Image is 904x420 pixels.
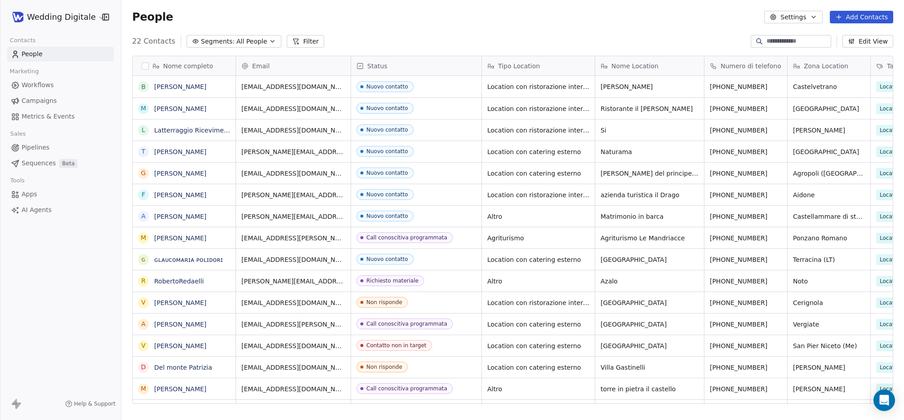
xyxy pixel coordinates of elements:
a: ɢʟᴀᴜᴄᴏᴍᴀʀɪᴀ ᴘᴏʟɪᴅᴏʀɪ [154,256,223,263]
span: Location con catering esterno [487,169,589,178]
span: azienda turistica il Drago [601,190,699,199]
span: Zona Location [804,62,848,71]
span: [PERSON_NAME] [793,385,865,393]
span: [PHONE_NUMBER] [710,82,782,91]
a: [PERSON_NAME] [154,342,206,349]
div: Numero di telefono [704,56,787,75]
span: Si [601,126,699,135]
div: Nuovo contatto [366,170,408,176]
button: Wedding Digitale [11,9,96,25]
a: [PERSON_NAME] [154,191,206,199]
span: [EMAIL_ADDRESS][DOMAIN_NAME] [241,363,345,372]
a: Metrics & Events [7,109,114,124]
span: Segments: [201,37,235,46]
span: [PERSON_NAME] [793,126,865,135]
span: Pipelines [22,143,49,152]
span: Help & Support [74,400,116,407]
span: [EMAIL_ADDRESS][DOMAIN_NAME] [241,82,345,91]
span: [PHONE_NUMBER] [710,212,782,221]
span: Altro [487,385,589,393]
span: Agropoli ([GEOGRAPHIC_DATA]) [793,169,865,178]
button: Settings [764,11,822,23]
span: Location con catering esterno [487,147,589,156]
a: AI Agents [7,203,114,217]
span: [GEOGRAPHIC_DATA] [793,147,865,156]
span: [PERSON_NAME][EMAIL_ADDRESS][DOMAIN_NAME] [241,147,345,156]
div: M [141,384,146,393]
span: Agriturismo Le Mandriacce [601,234,699,243]
a: [PERSON_NAME] [154,148,206,155]
span: Metrics & Events [22,112,75,121]
span: Location con ristorazione interna [487,82,589,91]
a: [PERSON_NAME] [154,105,206,112]
div: T [142,147,146,156]
div: Richiesto materiale [366,278,419,284]
span: Tools [6,174,28,187]
span: Location con ristorazione interna [487,104,589,113]
div: Call conoscitiva programmata [366,321,447,327]
div: Nuovo contatto [366,84,408,90]
span: [PHONE_NUMBER] [710,147,782,156]
span: Numero di telefono [721,62,781,71]
div: Nuovo contatto [366,148,408,155]
span: Cerignola [793,298,865,307]
div: Tipo Location [482,56,595,75]
span: Location con catering esterno [487,320,589,329]
span: [PHONE_NUMBER] [710,277,782,286]
div: Status [351,56,481,75]
span: Villa Gastinelli [601,363,699,372]
span: Terracina (LT) [793,255,865,264]
div: G [141,168,146,178]
span: [PHONE_NUMBER] [710,320,782,329]
span: [GEOGRAPHIC_DATA] [793,104,865,113]
div: Open Intercom Messenger [873,389,895,411]
span: All People [236,37,267,46]
span: Naturama [601,147,699,156]
span: Contacts [6,34,40,47]
span: AI Agents [22,205,52,215]
span: Tags [887,62,901,71]
span: Location con catering esterno [487,363,589,372]
div: Nome completo [133,56,236,75]
span: [PERSON_NAME][EMAIL_ADDRESS][DOMAIN_NAME] [241,212,345,221]
a: Help & Support [65,400,116,407]
span: Noto [793,277,865,286]
span: Azalo [601,277,699,286]
a: Campaigns [7,93,114,108]
div: Nome Location [595,56,704,75]
span: Castelvetrano [793,82,865,91]
span: San Pier Niceto (Me) [793,341,865,350]
span: Sales [6,127,30,141]
a: Latterraggio Ricevimenti [154,127,232,134]
span: [PHONE_NUMBER] [710,298,782,307]
div: Zona Location [788,56,870,75]
span: Ponzano Romano [793,234,865,243]
span: [PHONE_NUMBER] [710,104,782,113]
div: Non risponde [366,299,402,305]
div: Nuovo contatto [366,191,408,198]
div: Nuovo contatto [366,127,408,133]
a: Del monte Patrizia [154,364,212,371]
span: Location con ristorazione interna [487,126,589,135]
span: [PERSON_NAME] del principe Dimora di Charme [601,169,699,178]
div: V [141,298,146,307]
span: Workflows [22,80,54,90]
a: [PERSON_NAME] [154,83,206,90]
span: Location con catering esterno [487,341,589,350]
span: Status [367,62,387,71]
span: Beta [59,159,77,168]
span: Marketing [6,65,43,78]
div: L [142,125,145,135]
span: Apps [22,190,37,199]
span: [EMAIL_ADDRESS][DOMAIN_NAME] [241,126,345,135]
span: [PERSON_NAME] [601,82,699,91]
span: [EMAIL_ADDRESS][DOMAIN_NAME] [241,341,345,350]
span: [PHONE_NUMBER] [710,234,782,243]
span: People [132,10,173,24]
div: Contatto non in target [366,342,427,349]
span: Campaigns [22,96,57,106]
span: [PHONE_NUMBER] [710,190,782,199]
div: F [142,190,145,199]
div: ɢ [142,255,146,264]
span: Email [252,62,270,71]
